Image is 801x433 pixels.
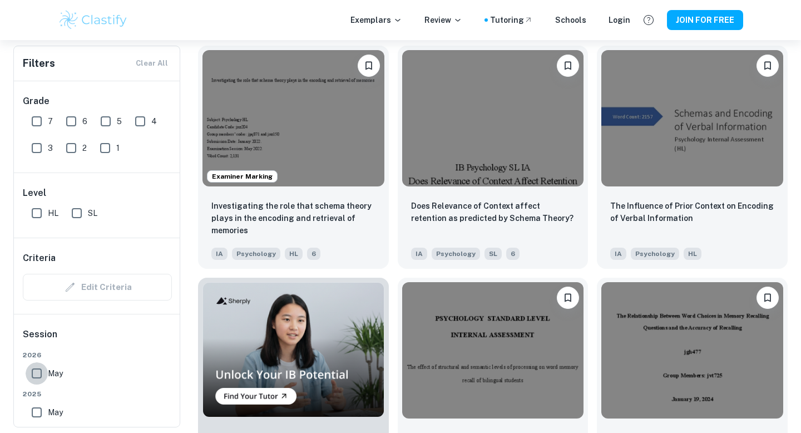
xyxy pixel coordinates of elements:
span: IA [411,248,427,260]
span: SL [484,248,502,260]
img: Psychology IA example thumbnail: Investigating the role that schema theor [202,50,384,186]
span: 2 [82,142,87,154]
span: SL [88,207,97,219]
h6: Session [23,328,172,350]
span: 6 [506,248,520,260]
a: Please log in to bookmark exemplarsDoes Relevance of Context affect retention as predicted by Sch... [398,46,589,269]
img: Psychology IA example thumbnail: The Influence of Prior Context on Encodi [601,50,783,186]
span: IA [610,248,626,260]
img: Psychology IA example thumbnail: Does Relevance of Context affect retenti [402,50,584,186]
p: The Influence of Prior Context on Encoding of Verbal Information [610,200,774,224]
h6: Grade [23,95,172,108]
span: 6 [307,248,320,260]
button: Please log in to bookmark exemplars [557,287,579,309]
span: May [48,367,63,380]
span: HL [285,248,303,260]
span: 1 [116,142,120,154]
a: Schools [555,14,586,26]
h6: Filters [23,56,55,71]
button: Please log in to bookmark exemplars [756,287,779,309]
span: IA [211,248,228,260]
a: Login [609,14,630,26]
button: Please log in to bookmark exemplars [557,55,579,77]
span: Psychology [432,248,480,260]
a: Examiner MarkingPlease log in to bookmark exemplarsInvestigating the role that schema theory play... [198,46,389,269]
button: JOIN FOR FREE [667,10,743,30]
span: 2025 [23,389,172,399]
p: Exemplars [350,14,402,26]
h6: Criteria [23,252,56,265]
span: Psychology [631,248,679,260]
span: 6 [82,115,87,127]
p: Does Relevance of Context affect retention as predicted by Schema Theory? [411,200,575,224]
div: Criteria filters are unavailable when searching by topic [23,274,172,301]
span: Psychology [232,248,280,260]
span: May [48,406,63,419]
span: 7 [48,115,53,127]
a: Tutoring [490,14,533,26]
img: Psychology IA example thumbnail: The Relationship Between Word Choices in [601,282,783,419]
span: Examiner Marking [207,171,277,181]
span: 3 [48,142,53,154]
a: Please log in to bookmark exemplarsThe Influence of Prior Context on Encoding of Verbal Informati... [597,46,788,269]
p: Investigating the role that schema theory plays in the encoding and retrieval of memories [211,200,375,237]
span: 5 [117,115,122,127]
h6: Level [23,186,172,200]
button: Please log in to bookmark exemplars [756,55,779,77]
button: Please log in to bookmark exemplars [358,55,380,77]
span: HL [684,248,701,260]
img: Clastify logo [58,9,128,31]
p: Review [424,14,462,26]
img: Psychology IA example thumbnail: How structural and semantic types of pro [402,282,584,419]
span: 2026 [23,350,172,360]
img: Thumbnail [202,282,384,417]
span: 4 [151,115,157,127]
button: Help and Feedback [639,11,658,29]
span: HL [48,207,58,219]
